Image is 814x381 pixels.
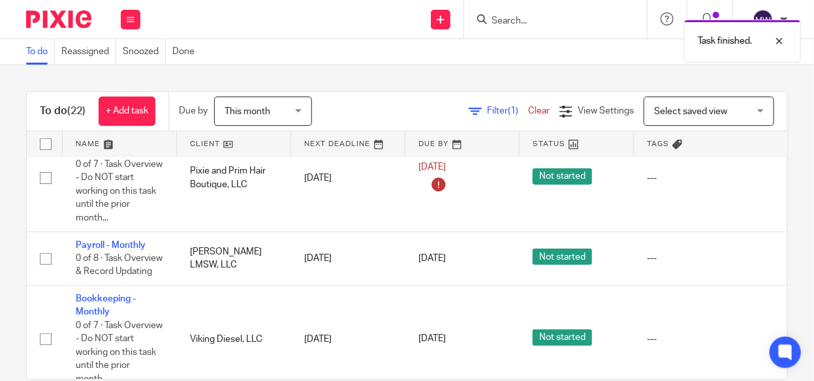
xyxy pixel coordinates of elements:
a: Snoozed [123,39,166,65]
td: Pixie and Prim Hair Boutique, LLC [177,125,291,232]
span: Not started [533,329,592,346]
span: Tags [647,140,669,147]
a: Bookkeeping - Monthly [76,294,136,316]
img: Pixie [26,10,91,28]
img: svg%3E [753,9,774,30]
a: + Add task [99,97,155,126]
span: This month [225,107,270,116]
a: Payroll - Monthly [76,241,146,250]
span: [DATE] [418,254,446,263]
span: 0 of 7 · Task Overview - Do NOT start working on this task until the prior month... [76,160,163,222]
td: [DATE] [291,232,405,285]
span: (22) [67,106,86,116]
h1: To do [40,104,86,118]
a: Done [172,39,201,65]
span: [DATE] [418,335,446,344]
a: Reassigned [61,39,116,65]
span: Filter [487,106,528,115]
span: Not started [533,168,592,185]
a: Clear [528,106,550,115]
td: [DATE] [291,125,405,232]
span: (1) [508,106,518,115]
span: [DATE] [418,163,446,172]
span: Not started [533,249,592,265]
span: View Settings [578,106,634,115]
p: Task finished. [698,35,752,48]
span: Select saved view [654,107,727,116]
span: 0 of 8 · Task Overview & Record Updating [76,254,163,277]
p: Due by [179,104,208,117]
td: [PERSON_NAME] LMSW, LLC [177,232,291,285]
a: To do [26,39,55,65]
